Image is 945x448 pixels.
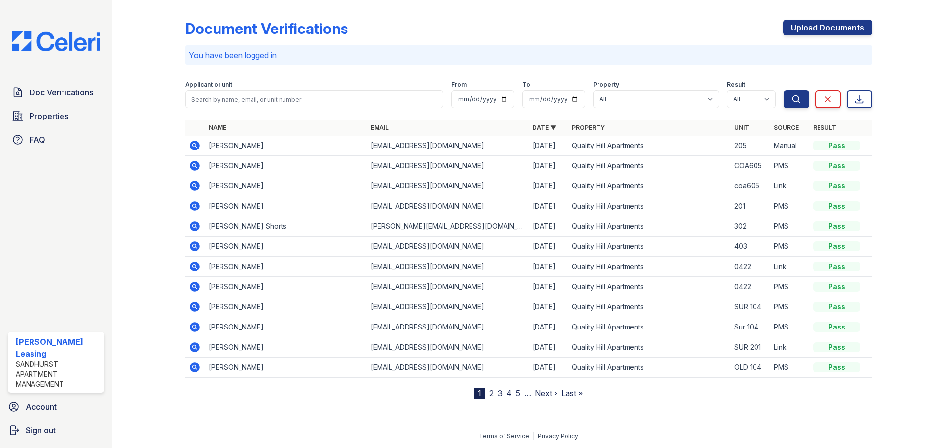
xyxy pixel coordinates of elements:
label: To [522,81,530,89]
td: [PERSON_NAME][EMAIL_ADDRESS][DOMAIN_NAME] [367,216,529,237]
td: [EMAIL_ADDRESS][DOMAIN_NAME] [367,176,529,196]
td: [DATE] [529,277,568,297]
div: 1 [474,388,485,399]
a: Privacy Policy [538,432,578,440]
a: Properties [8,106,104,126]
td: Quality Hill Apartments [568,337,730,358]
a: Terms of Service [479,432,529,440]
input: Search by name, email, or unit number [185,90,443,108]
td: Quality Hill Apartments [568,196,730,216]
div: Document Verifications [185,20,348,37]
div: Pass [813,282,860,292]
div: [PERSON_NAME] Leasing [16,336,100,359]
a: Next › [535,388,557,398]
td: [PERSON_NAME] [205,297,367,317]
td: [DATE] [529,156,568,176]
label: From [451,81,467,89]
label: Property [593,81,619,89]
a: 5 [516,388,520,398]
td: Quality Hill Apartments [568,136,730,156]
td: [PERSON_NAME] [205,337,367,358]
td: [PERSON_NAME] Shorts [205,216,367,237]
td: [PERSON_NAME] [205,317,367,337]
td: Link [770,337,809,358]
td: [PERSON_NAME] [205,277,367,297]
td: Quality Hill Apartments [568,257,730,277]
td: 302 [730,216,770,237]
td: [DATE] [529,176,568,196]
a: 2 [489,388,494,398]
td: Quality Hill Apartments [568,176,730,196]
td: PMS [770,196,809,216]
button: Sign out [4,420,108,440]
span: Account [26,401,57,413]
td: Sur 104 [730,317,770,337]
span: … [524,388,531,399]
td: [DATE] [529,136,568,156]
span: Sign out [26,424,56,436]
div: Pass [813,201,860,211]
td: PMS [770,297,809,317]
td: [DATE] [529,297,568,317]
a: 3 [498,388,503,398]
a: Unit [734,124,749,131]
div: Pass [813,342,860,352]
a: Property [572,124,605,131]
td: [EMAIL_ADDRESS][DOMAIN_NAME] [367,297,529,317]
div: Pass [813,362,860,372]
div: Sandhurst Apartment Management [16,359,100,389]
img: CE_Logo_Blue-a8612792a0a2168367f1c8372b55b34899dd931a85d93a1a3d3e32e68fde9ad4.png [4,31,108,51]
td: Quality Hill Apartments [568,156,730,176]
td: [EMAIL_ADDRESS][DOMAIN_NAME] [367,277,529,297]
a: Upload Documents [783,20,872,35]
td: [PERSON_NAME] [205,156,367,176]
td: [PERSON_NAME] [205,136,367,156]
td: [EMAIL_ADDRESS][DOMAIN_NAME] [367,358,529,378]
td: [EMAIL_ADDRESS][DOMAIN_NAME] [367,196,529,216]
td: OLD 104 [730,358,770,378]
div: | [533,432,535,440]
a: 4 [506,388,512,398]
td: Quality Hill Apartments [568,317,730,337]
td: [DATE] [529,358,568,378]
a: Source [774,124,799,131]
div: Pass [813,262,860,271]
td: PMS [770,156,809,176]
label: Result [727,81,745,89]
span: FAQ [30,134,45,146]
a: Doc Verifications [8,83,104,102]
td: PMS [770,237,809,257]
div: Pass [813,161,860,171]
a: Result [813,124,836,131]
td: [DATE] [529,337,568,358]
p: You have been logged in [189,49,868,61]
div: Pass [813,221,860,231]
td: [EMAIL_ADDRESS][DOMAIN_NAME] [367,257,529,277]
td: 0422 [730,277,770,297]
td: [EMAIL_ADDRESS][DOMAIN_NAME] [367,317,529,337]
td: [PERSON_NAME] [205,176,367,196]
td: 205 [730,136,770,156]
td: [PERSON_NAME] [205,237,367,257]
a: FAQ [8,130,104,149]
div: Pass [813,141,860,150]
a: Date ▼ [533,124,556,131]
td: [PERSON_NAME] [205,358,367,378]
span: Doc Verifications [30,87,93,98]
td: COA605 [730,156,770,176]
td: [EMAIL_ADDRESS][DOMAIN_NAME] [367,337,529,358]
td: SUR 201 [730,337,770,358]
td: 0422 [730,257,770,277]
td: [EMAIL_ADDRESS][DOMAIN_NAME] [367,237,529,257]
td: SUR 104 [730,297,770,317]
td: [PERSON_NAME] [205,196,367,216]
a: Last » [561,388,583,398]
td: [EMAIL_ADDRESS][DOMAIN_NAME] [367,156,529,176]
td: [DATE] [529,216,568,237]
a: Email [371,124,389,131]
div: Pass [813,241,860,251]
td: [DATE] [529,237,568,257]
td: 201 [730,196,770,216]
td: [PERSON_NAME] [205,257,367,277]
td: [DATE] [529,196,568,216]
